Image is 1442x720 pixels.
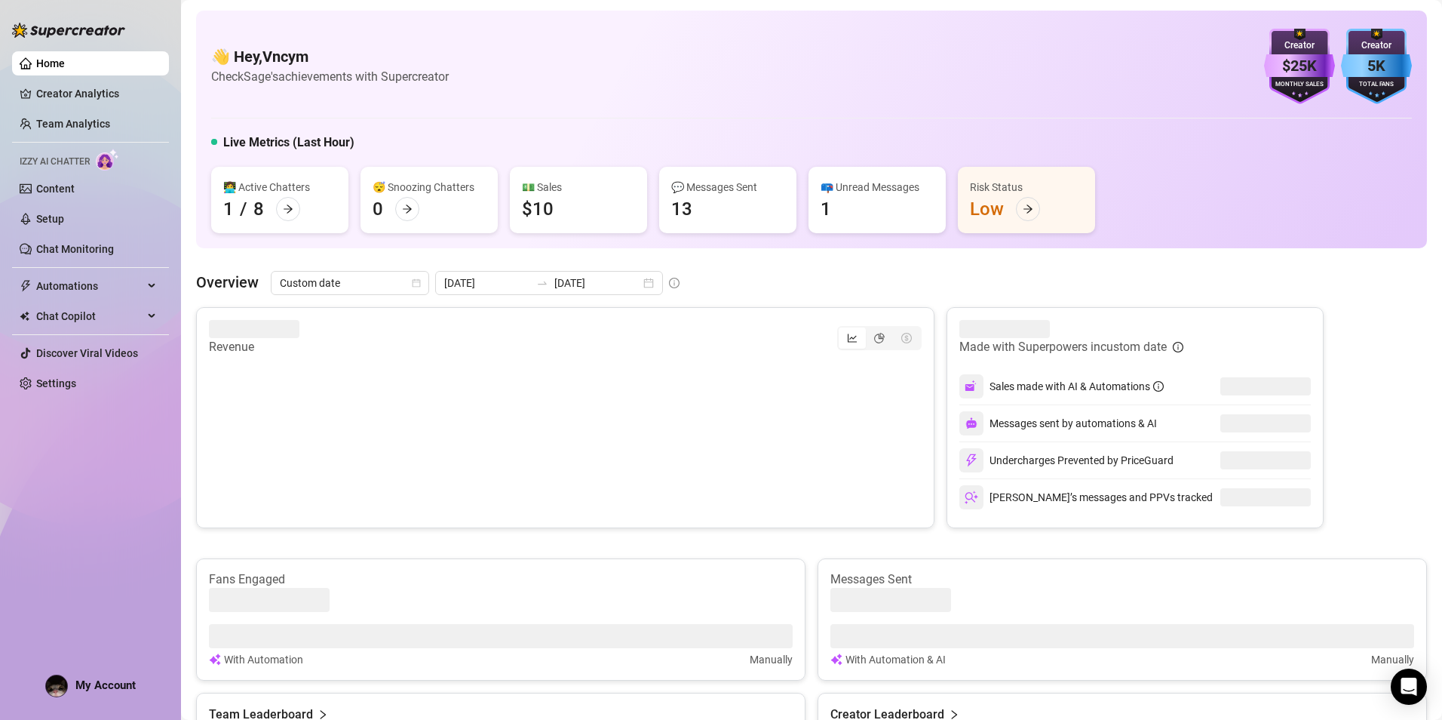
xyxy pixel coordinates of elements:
div: $10 [522,197,554,221]
div: 📪 Unread Messages [821,179,934,195]
h4: 👋 Hey, Vncym [211,46,449,67]
div: Creator [1264,38,1335,53]
a: Discover Viral Videos [36,347,138,359]
img: AAcHTtfC9oqNak1zm5mDB3gmHlwaroKJywxY-MAfcCC0PMwoww=s96-c [46,675,67,697]
div: Undercharges Prevented by PriceGuard [959,448,1174,472]
article: Revenue [209,338,299,356]
div: 0 [373,197,383,221]
img: svg%3e [965,454,978,467]
a: Setup [36,213,64,225]
div: 1 [223,197,234,221]
span: thunderbolt [20,280,32,292]
img: Chat Copilot [20,311,29,322]
article: Check Sage's achievements with Supercreator [211,67,449,86]
span: My Account [75,678,136,692]
span: arrow-right [1023,204,1033,214]
img: logo-BBDzfeDw.svg [12,23,125,38]
div: 👩‍💻 Active Chatters [223,179,336,195]
span: Custom date [280,272,420,294]
article: With Automation [224,651,303,668]
div: 13 [671,197,692,221]
img: svg%3e [965,380,978,393]
span: swap-right [536,277,548,289]
span: Chat Copilot [36,304,143,328]
div: Total Fans [1341,80,1412,90]
img: blue-badge-DgoSNQY1.svg [1341,29,1412,104]
div: segmented control [837,326,922,350]
div: 💵 Sales [522,179,635,195]
div: $25K [1264,54,1335,78]
span: Izzy AI Chatter [20,155,90,169]
article: Manually [1371,651,1414,668]
article: Manually [750,651,793,668]
span: to [536,277,548,289]
span: info-circle [669,278,680,288]
img: AI Chatter [96,149,119,171]
img: svg%3e [965,417,977,429]
div: Messages sent by automations & AI [959,411,1157,435]
img: purple-badge-B9DA21FR.svg [1264,29,1335,104]
span: pie-chart [874,333,885,343]
article: Overview [196,271,259,294]
div: 8 [253,197,264,221]
a: Settings [36,377,76,389]
img: svg%3e [830,651,842,668]
h5: Live Metrics (Last Hour) [223,134,354,152]
span: info-circle [1173,342,1183,352]
img: svg%3e [965,491,978,504]
div: 1 [821,197,831,221]
a: Chat Monitoring [36,243,114,255]
div: Risk Status [970,179,1083,195]
span: Automations [36,274,143,298]
span: line-chart [847,333,858,343]
span: arrow-right [402,204,413,214]
div: [PERSON_NAME]’s messages and PPVs tracked [959,485,1213,509]
article: Messages Sent [830,571,1414,588]
div: 💬 Messages Sent [671,179,784,195]
a: Home [36,57,65,69]
div: 😴 Snoozing Chatters [373,179,486,195]
img: svg%3e [209,651,221,668]
article: Made with Superpowers in custom date [959,338,1167,356]
input: End date [554,275,640,291]
a: Creator Analytics [36,82,157,106]
div: Creator [1341,38,1412,53]
span: dollar-circle [901,333,912,343]
article: With Automation & AI [845,651,946,668]
input: Start date [444,275,530,291]
div: Monthly Sales [1264,80,1335,90]
span: arrow-right [283,204,293,214]
article: Fans Engaged [209,571,793,588]
div: Open Intercom Messenger [1391,669,1427,705]
span: calendar [412,278,421,288]
a: Team Analytics [36,118,110,130]
div: 5K [1341,54,1412,78]
a: Content [36,183,75,195]
div: Sales made with AI & Automations [989,378,1164,395]
span: info-circle [1153,381,1164,392]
